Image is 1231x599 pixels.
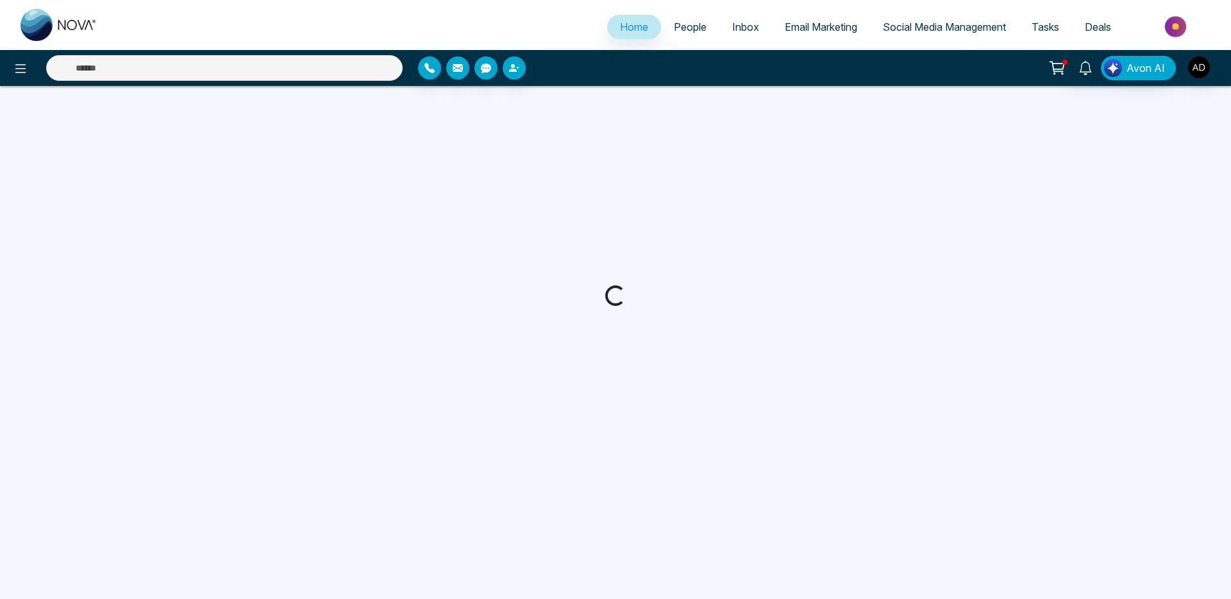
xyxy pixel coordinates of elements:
a: Tasks [1019,15,1072,39]
a: Deals [1072,15,1124,39]
span: Home [620,21,648,33]
img: User Avatar [1188,56,1210,78]
a: Inbox [719,15,772,39]
img: Nova CRM Logo [21,9,97,41]
img: Lead Flow [1104,59,1122,77]
button: Avon AI [1101,56,1176,80]
span: People [674,21,707,33]
span: Avon AI [1126,60,1165,76]
span: Email Marketing [785,21,857,33]
span: Deals [1085,21,1111,33]
span: Tasks [1032,21,1059,33]
a: Social Media Management [870,15,1019,39]
a: Home [607,15,661,39]
a: Email Marketing [772,15,870,39]
span: Inbox [732,21,759,33]
span: Social Media Management [883,21,1006,33]
img: Market-place.gif [1130,12,1223,41]
a: People [661,15,719,39]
